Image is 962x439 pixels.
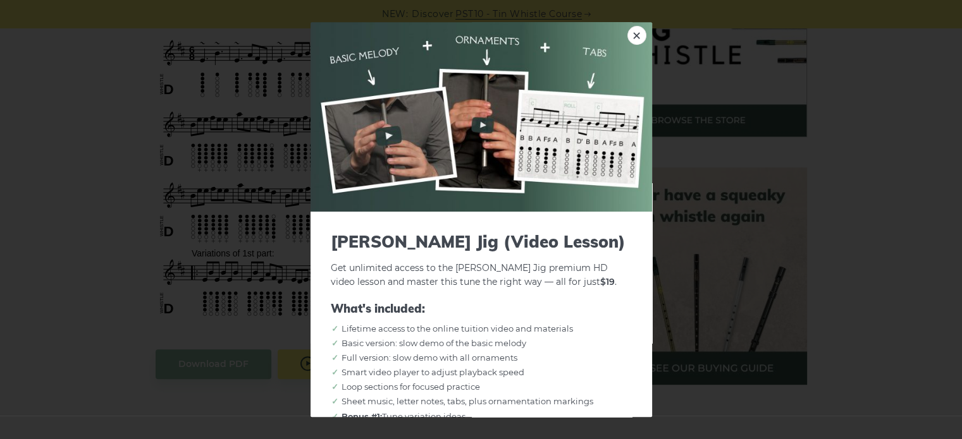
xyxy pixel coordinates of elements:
[341,410,632,423] li: Tune variation ideas
[331,232,632,251] span: [PERSON_NAME] Jig (Video Lesson)
[341,381,632,394] li: Loop sections for focused practice
[341,351,632,364] li: Full version: slow demo with all ornaments
[342,411,382,421] strong: Bonus #1:
[627,26,646,45] a: ×
[341,395,632,409] li: Sheet music, letter notes, tabs, plus ornamentation markings
[341,366,632,379] li: Smart video player to adjust playback speed
[311,22,652,212] img: Tin Whistle Tune Tutorial Preview
[331,302,632,316] span: What's included:
[600,277,615,288] strong: $19
[331,232,632,290] p: Get unlimited access to the [PERSON_NAME] Jig premium HD video lesson and master this tune the ri...
[341,322,632,335] li: Lifetime access to the online tuition video and materials
[341,337,632,350] li: Basic version: slow demo of the basic melody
